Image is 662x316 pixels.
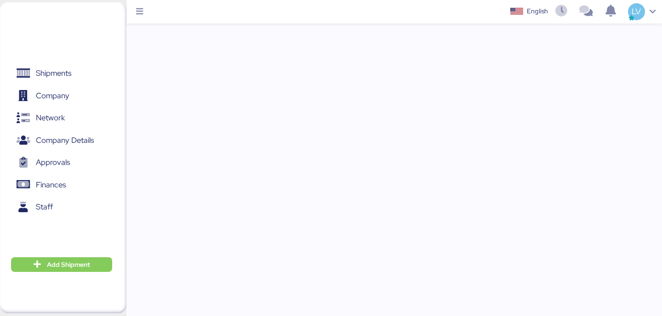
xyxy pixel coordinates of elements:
[36,178,66,192] span: Finances
[6,85,113,106] a: Company
[527,6,548,16] div: English
[36,156,70,169] span: Approvals
[6,197,113,218] a: Staff
[6,130,113,151] a: Company Details
[6,107,113,129] a: Network
[6,63,113,84] a: Shipments
[36,200,53,214] span: Staff
[6,152,113,173] a: Approvals
[36,111,65,124] span: Network
[36,89,69,102] span: Company
[6,174,113,195] a: Finances
[632,6,641,17] span: LV
[11,257,112,272] button: Add Shipment
[36,134,94,147] span: Company Details
[36,67,71,80] span: Shipments
[47,259,90,270] span: Add Shipment
[132,4,148,20] button: Menu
